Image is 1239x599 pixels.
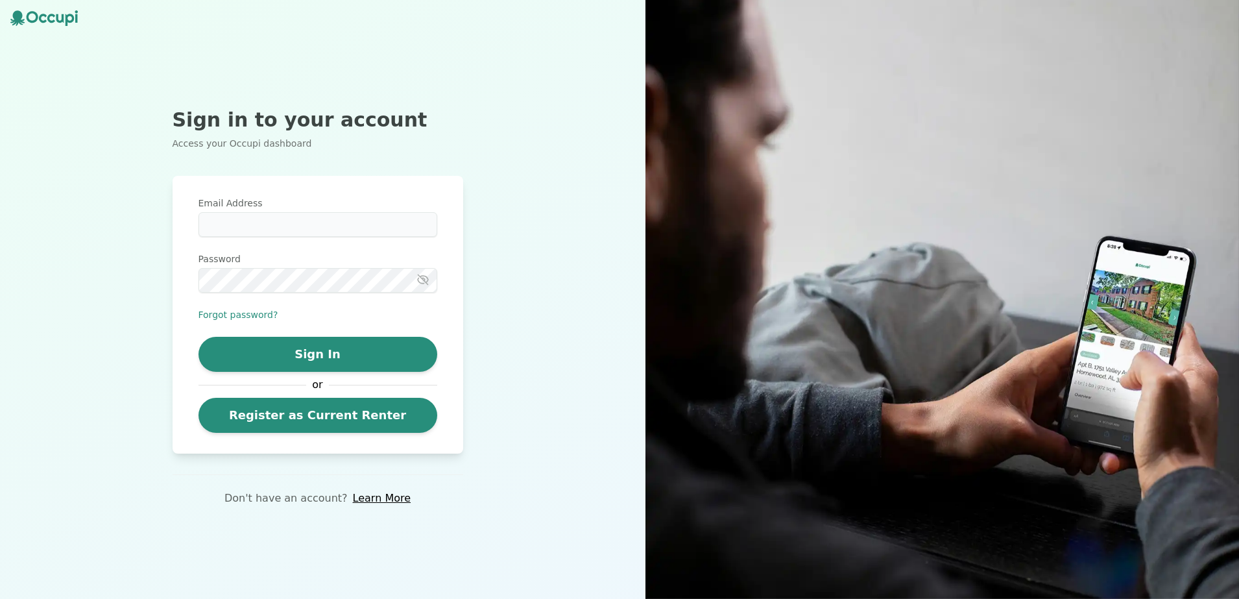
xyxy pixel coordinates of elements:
[224,491,348,506] p: Don't have an account?
[306,377,330,393] span: or
[198,197,437,210] label: Email Address
[353,491,411,506] a: Learn More
[198,398,437,433] a: Register as Current Renter
[198,337,437,372] button: Sign In
[173,108,463,132] h2: Sign in to your account
[173,137,463,150] p: Access your Occupi dashboard
[198,252,437,265] label: Password
[198,308,278,321] button: Forgot password?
